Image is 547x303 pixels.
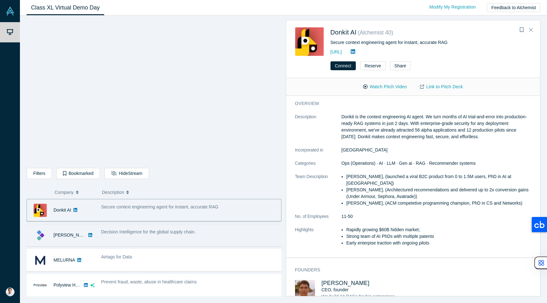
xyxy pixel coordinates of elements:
small: ( Alchemist 40 ) [358,29,393,36]
dt: No. of Employees [295,213,342,226]
dt: Team Description [295,173,342,213]
span: Secure context engineering agent for instant, accurate RAG [101,204,218,209]
p: Donkit is the context engineering AI agent. We turn months of AI trial-and-error into production-... [342,114,531,140]
li: Rapidly growing $60B hidden market; [346,226,531,233]
li: [PERSON_NAME], (ACM competetive programming champion, PhD in CS and Networks) [346,200,531,207]
span: Decision Intelligence for the global supply chain. [101,229,196,234]
button: Bookmark [517,26,526,34]
img: MELURNA's Logo [34,254,47,267]
button: Watch Pitch Video [356,81,413,92]
span: Prevent fraud, waste, abuse in healthcare claims [101,279,197,284]
a: [URL] [330,49,342,54]
li: Early enterpise traction with ongoing pilots [346,240,531,246]
span: Description [102,186,124,199]
svg: dsa ai sparkles [90,283,95,288]
a: [PERSON_NAME] [322,280,370,286]
iframe: Alchemist Class XL Demo Day: Vault [27,21,281,163]
dd: [GEOGRAPHIC_DATA] [342,147,531,153]
a: Modify My Registration [423,2,482,13]
dt: Incorporated in [295,147,342,160]
dt: Highlights [295,226,342,253]
h3: overview [295,100,523,107]
span: Company [55,186,74,199]
button: Connect [330,61,356,70]
li: [PERSON_NAME], (Architectured recommendations and delivered up to 2x conversion gains (Under Armo... [346,187,531,200]
img: Polyview Health's Logo [34,279,47,292]
button: Feedback to Alchemist [487,3,540,12]
span: CEO, founder [322,287,349,292]
a: MELURNA [53,257,75,263]
button: Reserve [360,61,386,70]
dt: Categories [295,160,342,173]
span: Ops (Operations) · AI · LLM · Gen ai · RAG · Recommender systems [342,161,476,166]
button: Company [55,186,96,199]
li: Strong team of AI PhDs with multiple patents [346,233,531,240]
a: Class XL Virtual Demo Day [27,0,104,15]
dt: Description [295,114,342,147]
img: Kimaru AI's Logo [34,229,47,242]
img: Alchemist Vault Logo [6,7,15,15]
li: [PERSON_NAME], (launched a viral B2C product from 0 to 1.5M users, PhD in AI at [GEOGRAPHIC_DATA]) [346,173,531,187]
img: Arun Penmetsa's Account [6,288,15,296]
div: Secure context engineering agent for instant, accurate RAG [330,39,531,46]
a: [PERSON_NAME] [53,232,90,238]
img: Mikhail Baklanov's Profile Image [295,280,315,299]
button: Filters [27,168,52,179]
dd: 11-50 [342,213,531,220]
a: Link to Pitch Deck [413,81,469,92]
h3: Founders [295,267,523,273]
button: HideStream [104,168,149,179]
span: Airtags for Data [101,254,132,259]
button: Share [390,61,411,70]
a: Polyview Health [53,282,85,288]
button: Description [102,186,277,199]
img: Donkit AI's Logo [295,27,324,56]
button: Bookmarked [56,168,100,179]
a: Donkit AI [330,29,357,36]
a: Donkit AI [53,207,71,213]
img: Donkit AI's Logo [34,204,47,217]
button: Close [526,25,536,35]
